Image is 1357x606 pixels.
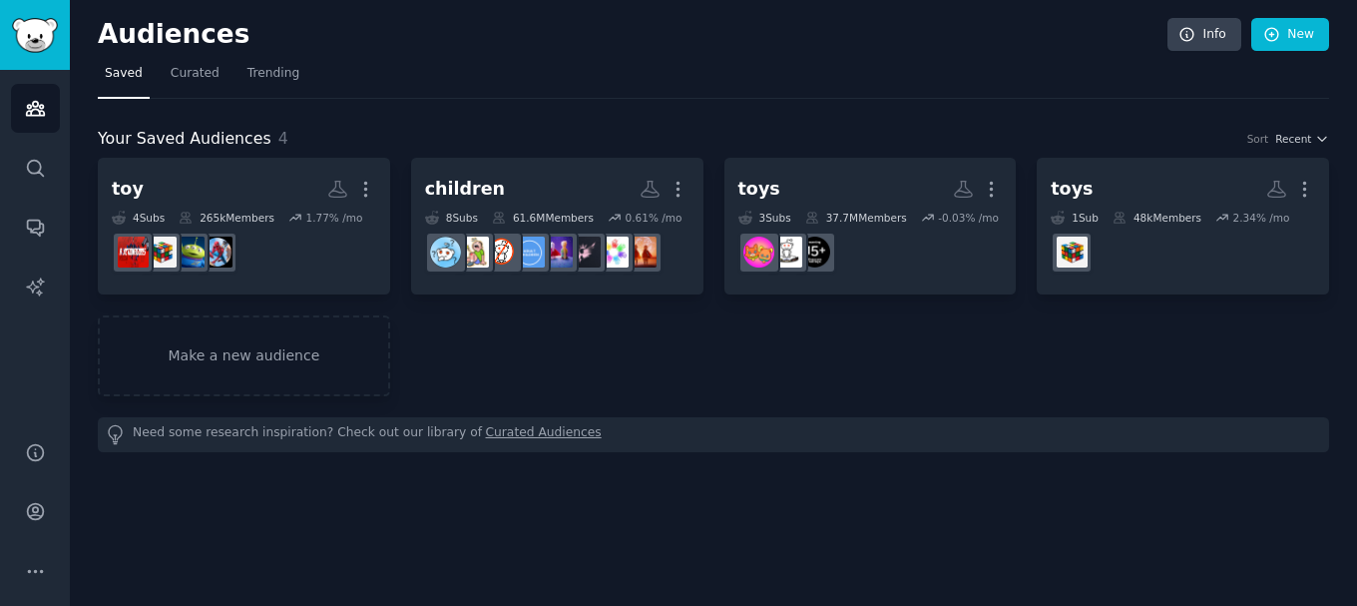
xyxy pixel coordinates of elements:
span: Trending [247,65,299,83]
img: AskReddit [430,237,461,268]
div: 8 Sub s [425,211,478,225]
span: Curated [171,65,220,83]
img: childfree [486,237,517,268]
a: Saved [98,58,150,99]
div: 4 Sub s [112,211,165,225]
a: Trending [240,58,306,99]
a: Info [1167,18,1241,52]
div: 2.34 % /mo [1233,211,1290,225]
img: ToyCollectors [771,237,802,268]
img: EmperorsChildren [570,237,601,268]
div: toys [738,177,780,202]
img: GummySearch logo [12,18,58,53]
img: vinyltoys [799,237,830,268]
a: Curated [164,58,226,99]
div: Sort [1247,132,1269,146]
div: 265k Members [179,211,274,225]
img: AdultChildren [514,237,545,268]
div: 37.7M Members [805,211,907,225]
a: Make a new audience [98,315,390,396]
button: Recent [1275,132,1329,146]
span: 4 [278,129,288,148]
img: SkyChildrenOfLight [542,237,573,268]
span: Recent [1275,132,1311,146]
a: toys1Sub48kMembers2.34% /motoys [1037,158,1329,295]
div: Need some research inspiration? Check out our library of [98,417,1329,452]
img: SkyChildrenOfTheLight [626,237,657,268]
img: toys [1057,237,1088,268]
a: children8Subs61.6MMembers0.61% /moSkyChildrenOfTheLightChildrenEmperorsChildrenSkyChildrenOfLight... [411,158,703,295]
img: ChildrenFallingOver [458,237,489,268]
img: ToyPhotography [202,237,232,268]
img: toystory [174,237,205,268]
div: 1 Sub [1051,211,1099,225]
div: toy [112,177,144,202]
img: aww [743,237,774,268]
a: New [1251,18,1329,52]
a: Curated Audiences [486,424,602,445]
div: toys [1051,177,1093,202]
img: Children [598,237,629,268]
div: children [425,177,505,202]
a: toy4Subs265kMembers1.77% /moToyPhotographytoystorytoysActionFigures [98,158,390,295]
div: 61.6M Members [492,211,594,225]
div: -0.03 % /mo [938,211,999,225]
div: 3 Sub s [738,211,791,225]
img: ActionFigures [118,237,149,268]
a: toys3Subs37.7MMembers-0.03% /movinyltoysToyCollectorsaww [724,158,1017,295]
div: 48k Members [1113,211,1201,225]
div: 0.61 % /mo [626,211,682,225]
img: toys [146,237,177,268]
span: Your Saved Audiences [98,127,271,152]
span: Saved [105,65,143,83]
div: 1.77 % /mo [305,211,362,225]
h2: Audiences [98,19,1167,51]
